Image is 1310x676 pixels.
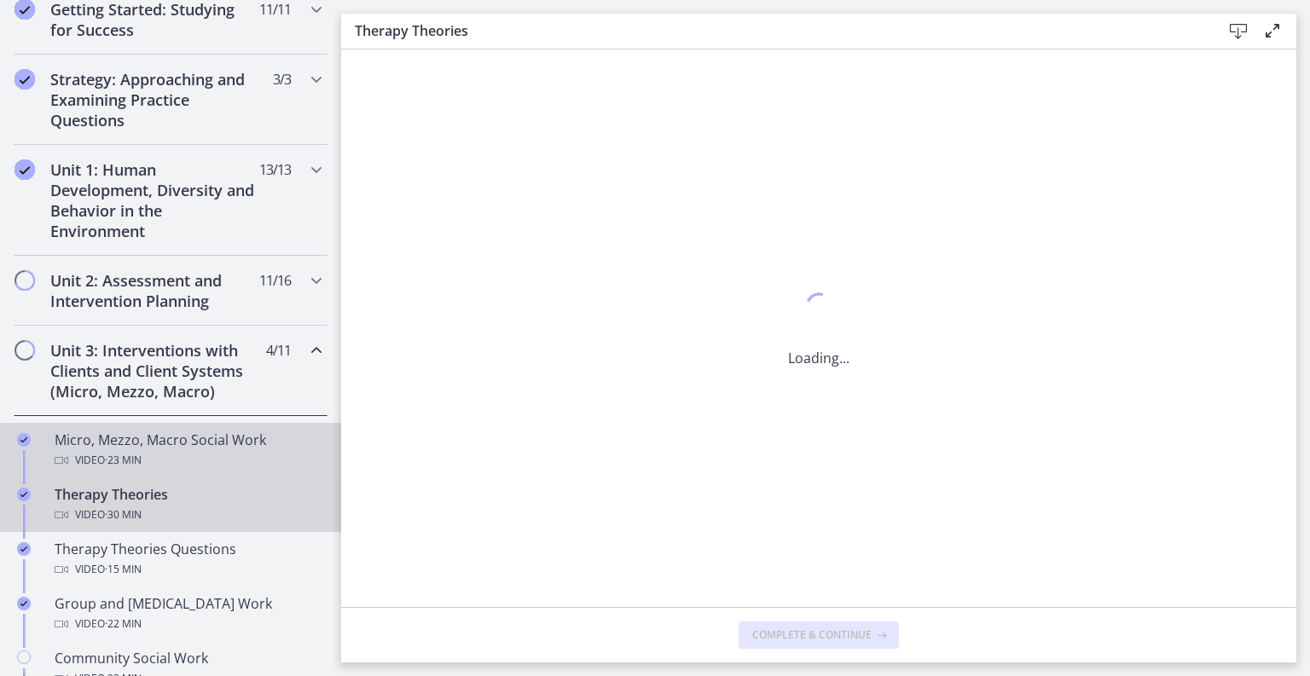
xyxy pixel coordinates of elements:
i: Completed [17,433,31,447]
i: Completed [17,488,31,501]
div: 1 [788,288,849,327]
div: Video [55,450,321,471]
h2: Unit 1: Human Development, Diversity and Behavior in the Environment [50,159,258,241]
p: Loading... [788,348,849,368]
h2: Strategy: Approaching and Examining Practice Questions [50,69,258,130]
button: Complete & continue [739,621,899,649]
span: 3 / 3 [273,69,291,90]
div: Video [55,559,321,580]
span: 11 / 16 [259,270,291,291]
div: Therapy Theories [55,484,321,525]
span: 13 / 13 [259,159,291,180]
span: · 15 min [105,559,142,580]
i: Completed [14,69,35,90]
h3: Therapy Theories [355,20,1194,41]
i: Completed [14,159,35,180]
span: · 30 min [105,505,142,525]
i: Completed [17,542,31,556]
span: 4 / 11 [266,340,291,361]
div: Video [55,614,321,634]
div: Video [55,505,321,525]
span: · 23 min [105,450,142,471]
span: Complete & continue [752,628,872,642]
i: Completed [17,597,31,610]
div: Group and [MEDICAL_DATA] Work [55,593,321,634]
h2: Unit 2: Assessment and Intervention Planning [50,270,258,311]
span: · 22 min [105,614,142,634]
div: Therapy Theories Questions [55,539,321,580]
h2: Unit 3: Interventions with Clients and Client Systems (Micro, Mezzo, Macro) [50,340,258,402]
div: Micro, Mezzo, Macro Social Work [55,430,321,471]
